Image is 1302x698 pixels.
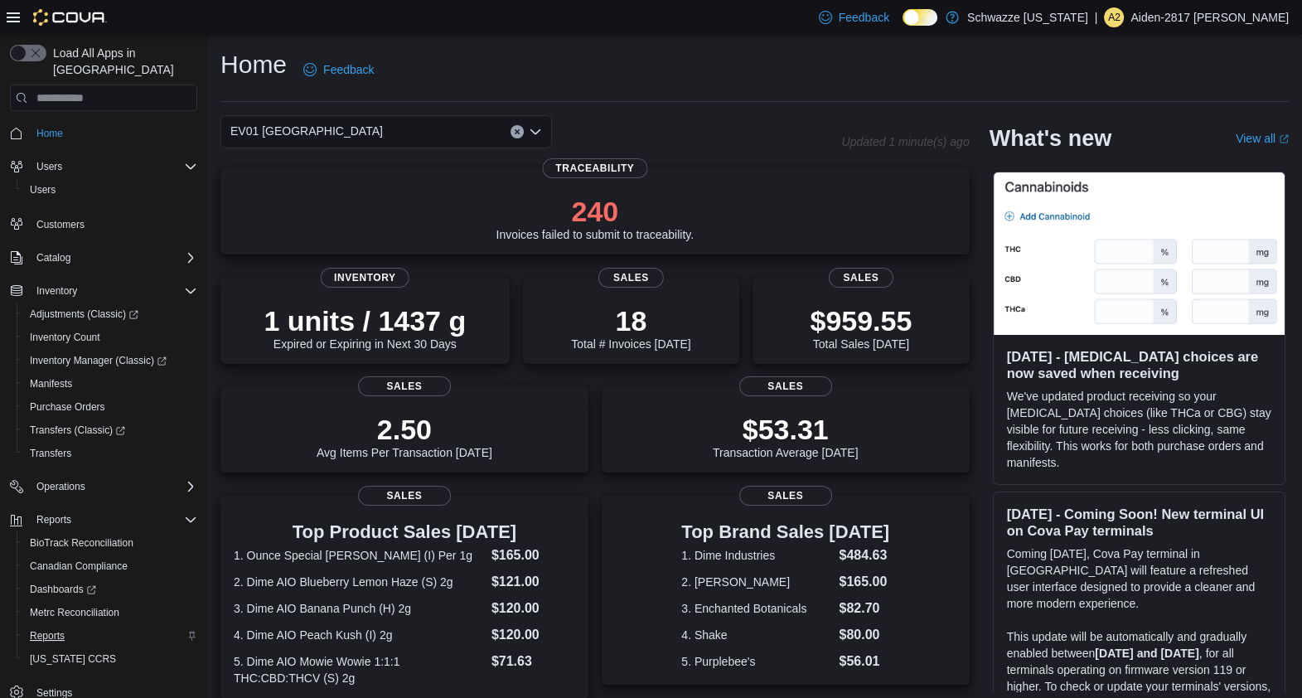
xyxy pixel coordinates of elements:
[17,555,204,578] button: Canadian Compliance
[491,652,575,671] dd: $71.63
[17,326,204,349] button: Inventory Count
[23,374,197,394] span: Manifests
[3,475,204,498] button: Operations
[30,629,65,642] span: Reports
[839,9,889,26] span: Feedback
[810,304,912,337] p: $959.55
[1007,348,1271,381] h3: [DATE] - [MEDICAL_DATA] choices are now saved when receiving
[17,349,204,372] a: Inventory Manager (Classic)
[17,303,204,326] a: Adjustments (Classic)
[491,545,575,565] dd: $165.00
[36,284,77,298] span: Inventory
[23,533,197,553] span: BioTrack Reconciliation
[30,354,167,367] span: Inventory Manager (Classic)
[812,1,896,34] a: Feedback
[23,579,103,599] a: Dashboards
[297,53,380,86] a: Feedback
[30,606,119,619] span: Metrc Reconciliation
[30,281,197,301] span: Inventory
[23,304,145,324] a: Adjustments (Classic)
[571,304,690,351] div: Total # Invoices [DATE]
[17,178,204,201] button: Users
[841,135,969,148] p: Updated 1 minute(s) ago
[542,158,647,178] span: Traceability
[17,601,204,624] button: Metrc Reconciliation
[234,653,485,686] dt: 5. Dime AIO Mowie Wowie 1:1:1 THC:CBD:THCV (S) 2g
[839,545,889,565] dd: $484.63
[30,377,72,390] span: Manifests
[30,308,138,321] span: Adjustments (Classic)
[23,351,197,371] span: Inventory Manager (Classic)
[496,195,694,241] div: Invoices failed to submit to traceability.
[30,447,71,460] span: Transfers
[1007,545,1271,612] p: Coming [DATE], Cova Pay terminal in [GEOGRAPHIC_DATA] will feature a refreshed user interface des...
[30,157,69,177] button: Users
[36,160,62,173] span: Users
[681,653,832,670] dt: 5. Purplebee's
[529,125,542,138] button: Open list of options
[1007,388,1271,471] p: We've updated product receiving so your [MEDICAL_DATA] choices (like THCa or CBG) stay visible fo...
[17,531,204,555] button: BioTrack Reconciliation
[598,268,663,288] span: Sales
[23,351,173,371] a: Inventory Manager (Classic)
[1236,132,1289,145] a: View allExternal link
[323,61,374,78] span: Feedback
[1104,7,1124,27] div: Aiden-2817 Cano
[30,510,78,530] button: Reports
[1007,506,1271,539] h3: [DATE] - Coming Soon! New terminal UI on Cova Pay terminals
[23,649,197,669] span: Washington CCRS
[967,7,1088,27] p: Schwazze [US_STATE]
[23,397,112,417] a: Purchase Orders
[23,180,62,200] a: Users
[30,213,197,234] span: Customers
[23,420,132,440] a: Transfers (Classic)
[511,125,524,138] button: Clear input
[681,600,832,617] dt: 3. Enchanted Botanicals
[36,480,85,493] span: Operations
[681,547,832,564] dt: 1. Dime Industries
[990,125,1111,152] h2: What's new
[681,627,832,643] dt: 4. Shake
[30,157,197,177] span: Users
[496,195,694,228] p: 240
[23,533,140,553] a: BioTrack Reconciliation
[3,121,204,145] button: Home
[23,304,197,324] span: Adjustments (Classic)
[358,486,451,506] span: Sales
[17,624,204,647] button: Reports
[23,327,197,347] span: Inventory Count
[23,579,197,599] span: Dashboards
[3,211,204,235] button: Customers
[234,600,485,617] dt: 3. Dime AIO Banana Punch (H) 2g
[30,248,77,268] button: Catalog
[1095,7,1098,27] p: |
[839,599,889,618] dd: $82.70
[681,574,832,590] dt: 2. [PERSON_NAME]
[33,9,107,26] img: Cova
[23,444,197,463] span: Transfers
[23,397,197,417] span: Purchase Orders
[230,121,383,141] span: EV01 [GEOGRAPHIC_DATA]
[903,26,903,27] span: Dark Mode
[30,123,197,143] span: Home
[234,547,485,564] dt: 1. Ounce Special [PERSON_NAME] (I) Per 1g
[358,376,451,396] span: Sales
[3,246,204,269] button: Catalog
[30,248,197,268] span: Catalog
[23,556,197,576] span: Canadian Compliance
[317,413,492,446] p: 2.50
[30,124,70,143] a: Home
[17,395,204,419] button: Purchase Orders
[264,304,466,351] div: Expired or Expiring in Next 30 Days
[810,304,912,351] div: Total Sales [DATE]
[23,626,197,646] span: Reports
[36,251,70,264] span: Catalog
[36,127,63,140] span: Home
[23,374,79,394] a: Manifests
[17,647,204,671] button: [US_STATE] CCRS
[903,9,937,27] input: Dark Mode
[30,215,91,235] a: Customers
[3,508,204,531] button: Reports
[30,477,197,497] span: Operations
[1279,134,1289,144] svg: External link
